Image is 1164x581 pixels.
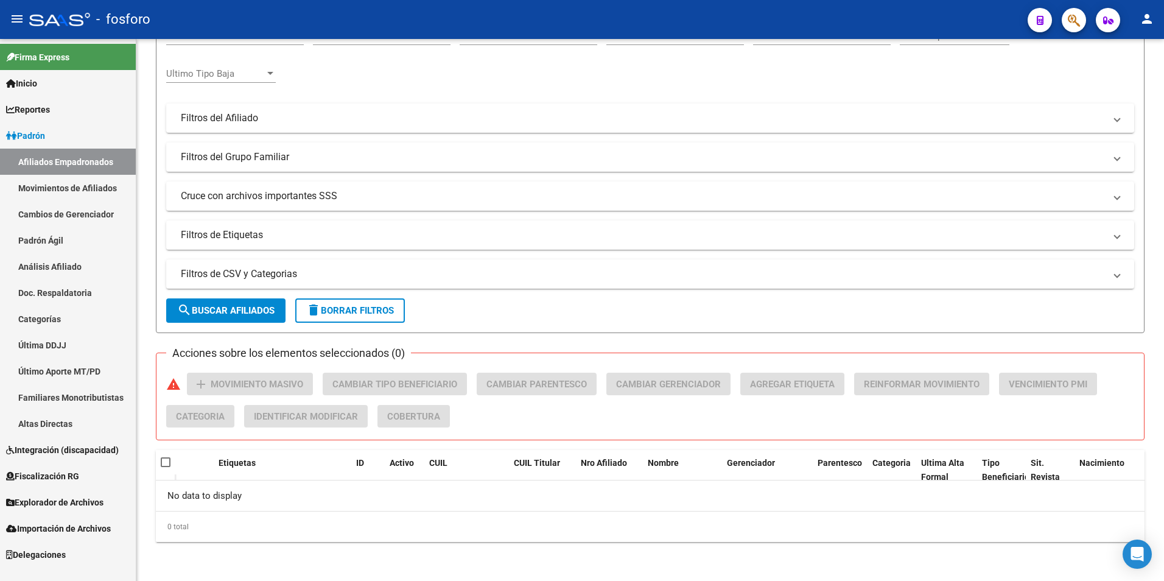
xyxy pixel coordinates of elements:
[6,522,111,535] span: Importación de Archivos
[181,228,1105,242] mat-panel-title: Filtros de Etiquetas
[377,405,450,428] button: Cobertura
[181,189,1105,203] mat-panel-title: Cruce con archivos importantes SSS
[606,373,731,395] button: Cambiar Gerenciador
[6,470,79,483] span: Fiscalización RG
[166,68,265,79] span: Ultimo Tipo Baja
[999,373,1097,395] button: Vencimiento PMI
[648,458,679,468] span: Nombre
[194,377,208,392] mat-icon: add
[176,411,225,422] span: Categoria
[166,220,1134,250] mat-expansion-panel-header: Filtros de Etiquetas
[332,379,457,390] span: Cambiar Tipo Beneficiario
[1009,379,1087,390] span: Vencimiento PMI
[166,181,1134,211] mat-expansion-panel-header: Cruce con archivos importantes SSS
[864,379,980,390] span: Reinformar Movimiento
[1123,540,1152,569] div: Open Intercom Messenger
[6,77,37,90] span: Inicio
[96,6,150,33] span: - fosforo
[306,305,394,316] span: Borrar Filtros
[323,373,467,395] button: Cambiar Tipo Beneficiario
[1031,458,1060,482] span: Sit. Revista
[219,458,256,468] span: Etiquetas
[916,450,977,490] datatable-header-cell: Ultima Alta Formal
[177,305,275,316] span: Buscar Afiliados
[6,51,69,64] span: Firma Express
[750,379,835,390] span: Agregar Etiqueta
[818,458,862,468] span: Parentesco
[181,267,1105,281] mat-panel-title: Filtros de CSV y Categorias
[166,377,181,392] mat-icon: warning
[977,450,1026,490] datatable-header-cell: Tipo Beneficiario
[722,450,795,490] datatable-header-cell: Gerenciador
[387,411,440,422] span: Cobertura
[6,103,50,116] span: Reportes
[1140,12,1154,26] mat-icon: person
[306,303,321,317] mat-icon: delete
[181,111,1105,125] mat-panel-title: Filtros del Afiliado
[581,458,627,468] span: Nro Afiliado
[166,259,1134,289] mat-expansion-panel-header: Filtros de CSV y Categorias
[477,373,597,395] button: Cambiar Parentesco
[156,481,1145,511] div: No data to display
[166,143,1134,172] mat-expansion-panel-header: Filtros del Grupo Familiar
[211,379,303,390] span: Movimiento Masivo
[643,450,722,490] datatable-header-cell: Nombre
[156,512,1145,542] div: 0 total
[616,379,721,390] span: Cambiar Gerenciador
[740,373,844,395] button: Agregar Etiqueta
[429,458,447,468] span: CUIL
[6,129,45,143] span: Padrón
[424,450,491,490] datatable-header-cell: CUIL
[166,405,234,428] button: Categoria
[244,405,368,428] button: Identificar Modificar
[10,12,24,26] mat-icon: menu
[576,450,643,490] datatable-header-cell: Nro Afiliado
[509,450,576,490] datatable-header-cell: CUIL Titular
[214,450,351,490] datatable-header-cell: Etiquetas
[6,548,66,562] span: Delegaciones
[177,303,192,317] mat-icon: search
[1079,458,1124,468] span: Nacimiento
[982,458,1029,482] span: Tipo Beneficiario
[854,373,989,395] button: Reinformar Movimiento
[868,450,916,490] datatable-header-cell: Categoria
[187,373,313,395] button: Movimiento Masivo
[727,458,775,468] span: Gerenciador
[166,345,411,362] h3: Acciones sobre los elementos seleccionados (0)
[872,458,911,468] span: Categoria
[385,450,424,490] datatable-header-cell: Activo
[166,298,286,323] button: Buscar Afiliados
[813,450,868,490] datatable-header-cell: Parentesco
[1026,450,1075,490] datatable-header-cell: Sit. Revista
[921,458,964,482] span: Ultima Alta Formal
[514,458,560,468] span: CUIL Titular
[390,458,414,468] span: Activo
[6,496,103,509] span: Explorador de Archivos
[295,298,405,323] button: Borrar Filtros
[356,458,364,468] span: ID
[351,450,385,490] datatable-header-cell: ID
[486,379,587,390] span: Cambiar Parentesco
[181,150,1105,164] mat-panel-title: Filtros del Grupo Familiar
[254,411,358,422] span: Identificar Modificar
[166,104,1134,133] mat-expansion-panel-header: Filtros del Afiliado
[6,443,119,457] span: Integración (discapacidad)
[1075,450,1141,490] datatable-header-cell: Nacimiento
